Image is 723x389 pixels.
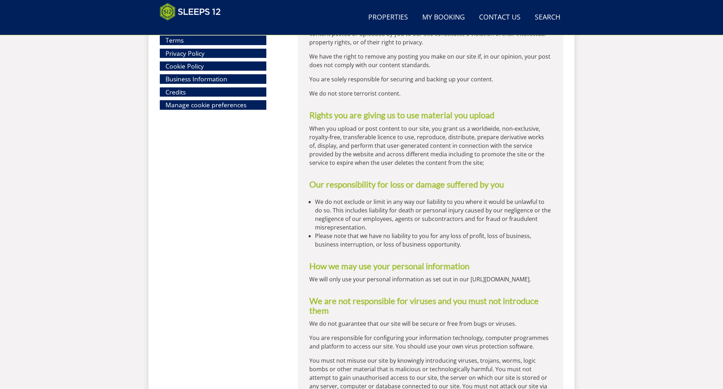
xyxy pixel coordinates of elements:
[156,25,231,31] iframe: Customer reviews powered by Trustpilot
[315,232,552,249] p: Please note that we have no liability to you for any loss of profit, loss of business, business i...
[309,110,494,120] strong: Rights you are giving us to use material you upload
[160,3,221,21] img: Sleeps 12
[160,87,266,97] a: Credits
[309,52,552,69] p: We have the right to remove any posting you make on our site if, in our opinion, your post does n...
[419,10,468,26] a: My Booking
[160,100,266,109] a: Manage cookie preferences
[476,10,523,26] a: Contact Us
[160,48,266,58] a: Privacy Policy
[309,334,552,351] p: You are responsible for configuring your information technology, computer programmes and platform...
[309,261,469,271] strong: How we may use your personal information
[532,10,563,26] a: Search
[365,10,411,26] a: Properties
[160,36,266,45] a: Terms
[160,74,266,83] a: Business Information
[309,124,552,167] p: When you upload or post content to our site, you grant us a worldwide, non-exclusive, royalty-fre...
[309,179,504,189] strong: Our responsibility for loss or damage suffered by you
[309,275,552,283] p: We will only use your personal information as set out in our [URL][DOMAIN_NAME].
[160,61,266,71] a: Cookie Policy
[315,198,552,232] p: We do not exclude or limit in any way our liability to you where it would be unlawful to do so. T...
[309,75,552,83] p: You are solely responsible for securing and backing up your content.
[309,89,552,98] p: We do not store terrorist content.
[309,319,552,328] p: We do not guarantee that our site will be secure or free from bugs or viruses.
[309,296,539,315] strong: We are not responsible for viruses and you must not introduce them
